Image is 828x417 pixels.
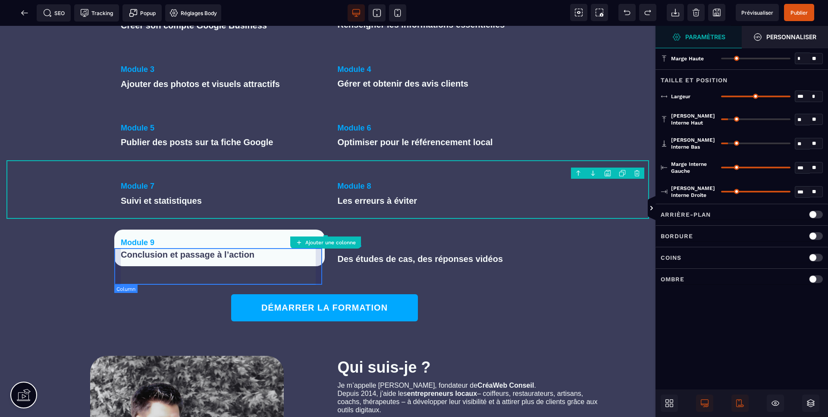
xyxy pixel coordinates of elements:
[121,168,318,182] text: Suivi et statistiques
[129,9,156,17] span: Popup
[570,4,587,21] span: Voir les composants
[290,237,361,249] button: Ajouter une colonne
[685,34,725,40] strong: Paramètres
[766,34,816,40] strong: Personnaliser
[708,4,725,21] span: Enregistrer
[338,109,535,124] text: Optimiser pour le référencement local
[742,26,828,48] span: Ouvrir le gestionnaire de styles
[736,4,779,21] span: Aperçu
[305,240,356,246] strong: Ajouter une colonne
[122,4,162,22] span: Créer une alerte modale
[477,356,534,363] b: CréaWeb Conseil
[671,185,717,199] span: [PERSON_NAME] interne droite
[618,4,636,21] span: Défaire
[784,4,814,21] span: Enregistrer le contenu
[671,161,717,174] span: Marge interne gauche
[74,4,119,22] span: Code de suivi
[121,221,318,236] text: Conclusion et passage à l’action
[348,4,365,22] span: Voir bureau
[687,4,705,21] span: Nettoyage
[389,4,406,22] span: Voir mobile
[16,4,33,22] span: Retour
[43,9,65,17] span: SEO
[802,395,819,412] span: Ouvrir les calques
[338,226,535,240] text: Des études de cas, des réponses vidéos
[655,196,664,221] span: Afficher les vues
[741,9,773,16] span: Prévisualiser
[790,9,808,16] span: Publier
[671,55,704,62] span: Marge haute
[655,69,828,85] div: Taille et position
[671,93,690,100] span: Largeur
[37,4,71,22] span: Métadata SEO
[169,9,217,17] span: Réglages Body
[667,4,684,21] span: Importer
[661,209,711,220] p: Arrière-plan
[591,4,608,21] span: Capture d'écran
[661,274,684,284] p: Ombre
[661,252,681,263] p: Coins
[671,137,717,150] span: [PERSON_NAME] interne bas
[639,4,656,21] span: Rétablir
[368,4,386,22] span: Voir tablette
[231,268,418,296] button: DÉMARRER LA FORMATION
[121,109,318,124] text: Publier des posts sur ta fiche Google
[655,26,742,48] span: Ouvrir le gestionnaire de styles
[731,395,749,412] span: Afficher le mobile
[407,364,477,371] b: entrepreneurs locaux
[661,231,693,241] p: Bordure
[696,395,713,412] span: Afficher le desktop
[767,395,784,412] span: Masquer le bloc
[165,4,221,22] span: Favicon
[661,395,678,412] span: Ouvrir les blocs
[80,9,113,17] span: Tracking
[671,112,717,126] span: [PERSON_NAME] interne haut
[338,168,535,182] text: Les erreurs à éviter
